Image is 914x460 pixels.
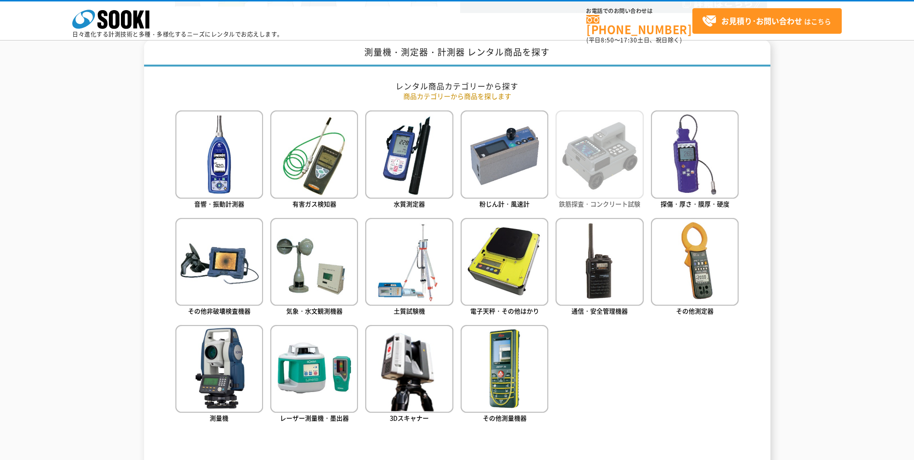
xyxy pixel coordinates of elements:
p: 商品カテゴリーから商品を探します [175,91,739,101]
span: 気象・水文観測機器 [286,306,343,315]
span: お電話でのお問い合わせは [586,8,692,14]
a: [PHONE_NUMBER] [586,15,692,35]
img: 電子天秤・その他はかり [461,218,548,306]
strong: お見積り･お問い合わせ [721,15,802,27]
img: レーザー測量機・墨出器 [270,325,358,413]
img: 土質試験機 [365,218,453,306]
span: 3Dスキャナー [390,413,429,422]
a: その他測定器 [651,218,739,318]
span: はこちら [702,14,831,28]
a: 探傷・厚さ・膜厚・硬度 [651,110,739,210]
h1: 測量機・測定器・計測器 レンタル商品を探す [144,40,770,67]
span: 通信・安全管理機器 [571,306,628,315]
img: その他非破壊検査機器 [175,218,263,306]
span: レーザー測量機・墨出器 [280,413,349,422]
span: 粉じん計・風速計 [479,199,530,208]
span: 有害ガス検知器 [292,199,336,208]
a: 電子天秤・その他はかり [461,218,548,318]
img: 鉄筋探査・コンクリート試験 [556,110,643,198]
a: 音響・振動計測器 [175,110,263,210]
img: 通信・安全管理機器 [556,218,643,306]
span: 測量機 [210,413,228,422]
span: 水質測定器 [394,199,425,208]
a: 3Dスキャナー [365,325,453,425]
span: その他測量機器 [483,413,527,422]
a: 鉄筋探査・コンクリート試験 [556,110,643,210]
img: 気象・水文観測機器 [270,218,358,306]
a: 土質試験機 [365,218,453,318]
a: 測量機 [175,325,263,425]
a: 有害ガス検知器 [270,110,358,210]
img: 水質測定器 [365,110,453,198]
img: その他測量機器 [461,325,548,413]
a: レーザー測量機・墨出器 [270,325,358,425]
span: 8:50 [601,36,614,44]
img: 有害ガス検知器 [270,110,358,198]
a: その他非破壊検査機器 [175,218,263,318]
img: 測量機 [175,325,263,413]
a: 水質測定器 [365,110,453,210]
span: 探傷・厚さ・膜厚・硬度 [661,199,729,208]
span: 電子天秤・その他はかり [470,306,539,315]
img: 3Dスキャナー [365,325,453,413]
span: 17:30 [620,36,637,44]
p: 日々進化する計測技術と多種・多様化するニーズにレンタルでお応えします。 [72,31,283,37]
a: 粉じん計・風速計 [461,110,548,210]
span: その他測定器 [676,306,714,315]
a: その他測量機器 [461,325,548,425]
img: 音響・振動計測器 [175,110,263,198]
h2: レンタル商品カテゴリーから探す [175,81,739,91]
img: 探傷・厚さ・膜厚・硬度 [651,110,739,198]
span: 鉄筋探査・コンクリート試験 [559,199,640,208]
span: (平日 ～ 土日、祝日除く) [586,36,682,44]
a: 通信・安全管理機器 [556,218,643,318]
span: その他非破壊検査機器 [188,306,251,315]
img: 粉じん計・風速計 [461,110,548,198]
span: 土質試験機 [394,306,425,315]
img: その他測定器 [651,218,739,306]
a: お見積り･お問い合わせはこちら [692,8,842,34]
span: 音響・振動計測器 [194,199,244,208]
a: 気象・水文観測機器 [270,218,358,318]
